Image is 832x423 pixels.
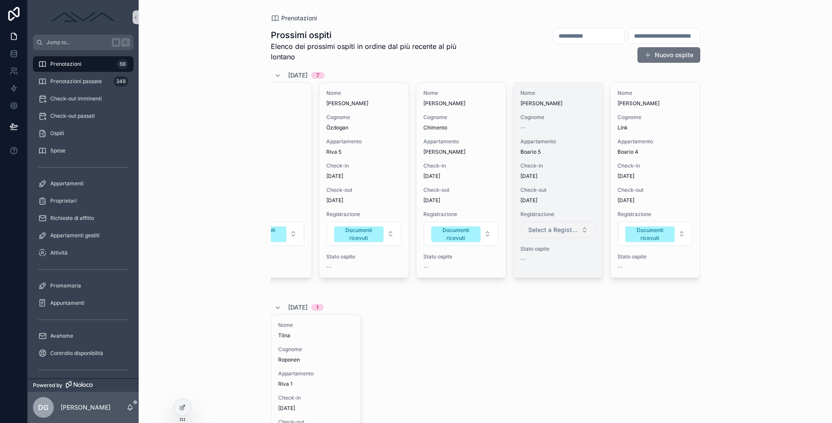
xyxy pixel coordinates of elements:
[28,378,139,392] a: Powered by
[326,187,402,194] span: Check-out
[50,147,65,154] span: Spese
[288,71,308,80] span: [DATE]
[33,382,62,389] span: Powered by
[33,176,133,191] a: Appartamenti
[637,47,700,63] button: Nuovo ospite
[617,90,693,97] span: Nome
[33,295,133,311] a: Appuntamenti
[520,149,596,155] span: Boario 5
[423,197,499,204] span: [DATE]
[423,90,499,97] span: Nome
[326,124,402,131] span: Özdogan
[423,149,499,155] span: [PERSON_NAME]
[278,381,354,387] span: Riva 1
[33,193,133,209] a: Proprietari
[423,264,429,271] span: --
[520,114,596,121] span: Cognome
[117,59,128,69] div: 68
[50,249,68,256] span: Attività
[33,328,133,344] a: Avahome
[50,215,94,222] span: Richieste di affitto
[617,162,693,169] span: Check-in
[617,124,693,131] span: Link
[326,211,402,218] span: Registrazione
[46,39,108,46] span: Jump to...
[278,332,354,339] span: Tiina
[520,100,596,107] span: [PERSON_NAME]
[617,253,693,260] span: Stato ospite
[50,130,64,137] span: Ospiti
[50,333,73,339] span: Avahome
[423,187,499,194] span: Check-out
[618,222,692,246] button: Select Button
[520,138,596,145] span: Appartamento
[50,61,81,68] span: Prenotazioni
[327,222,401,246] button: Select Button
[520,256,526,263] span: --
[423,162,499,169] span: Check-in
[520,162,596,169] span: Check-in
[617,149,693,155] span: Boario 4
[288,303,308,312] span: [DATE]
[33,108,133,124] a: Check-out passati
[326,197,402,204] span: [DATE]
[424,222,498,246] button: Select Button
[436,226,475,242] div: Documenti ricevuti
[33,143,133,158] a: Spese
[520,187,596,194] span: Check-out
[28,50,139,378] div: scrollable content
[431,226,481,242] button: Unselect DOCUMENTI_RICEVUTI
[423,173,499,180] span: [DATE]
[33,91,133,107] a: Check-out imminenti
[50,95,102,102] span: Check-out imminenti
[33,245,133,261] a: Attività
[617,211,693,218] span: Registrazione
[271,29,481,41] h1: Prossimi ospiti
[423,124,499,131] span: Chimento
[617,187,693,194] span: Check-out
[326,162,402,169] span: Check-in
[617,100,693,107] span: [PERSON_NAME]
[423,211,499,218] span: Registrazione
[278,405,354,412] span: [DATE]
[50,78,102,85] span: Prenotazioni passate
[50,180,84,187] span: Appartamenti
[278,394,354,401] span: Check-in
[326,114,402,121] span: Cognome
[33,56,133,72] a: Prenotazioni68
[423,253,499,260] span: Stato ospite
[33,228,133,243] a: Appartamenti gestiti
[326,90,402,97] span: Nome
[326,100,402,107] span: [PERSON_NAME]
[50,113,95,119] span: Check-out passati
[521,222,595,238] button: Select Button
[50,350,103,357] span: Controllo disponibilità
[416,82,506,278] a: Nome[PERSON_NAME]CognomeChimentoAppartamento[PERSON_NAME]Check-in[DATE]Check-out[DATE]Registrazio...
[316,72,319,79] div: 7
[423,100,499,107] span: [PERSON_NAME]
[630,226,669,242] div: Documenti ricevuti
[38,402,49,413] span: DG
[50,282,81,289] span: Promemoria
[278,370,354,377] span: Appartamento
[520,211,596,218] span: Registrazione
[339,226,378,242] div: Documenti ricevuti
[617,138,693,145] span: Appartamento
[520,173,596,180] span: [DATE]
[50,197,77,204] span: Proprietari
[617,264,623,271] span: --
[33,346,133,361] a: Controllo disponibilità
[33,35,133,50] button: Jump to...K
[49,10,118,24] img: App logo
[423,138,499,145] span: Appartamento
[326,138,402,145] span: Appartamento
[610,82,700,278] a: Nome[PERSON_NAME]CognomeLinkAppartamentoBoario 4Check-in[DATE]Check-out[DATE]RegistrazioneSelect ...
[520,245,596,252] span: Stato ospite
[625,226,675,242] button: Unselect DOCUMENTI_RICEVUTI
[281,14,317,23] span: Prenotazioni
[513,82,603,278] a: Nome[PERSON_NAME]Cognome--AppartamentoBoario 5Check-in[DATE]Check-out[DATE]RegistrazioneSelect Bu...
[617,197,693,204] span: [DATE]
[278,356,354,363] span: Roponen
[33,126,133,141] a: Ospiti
